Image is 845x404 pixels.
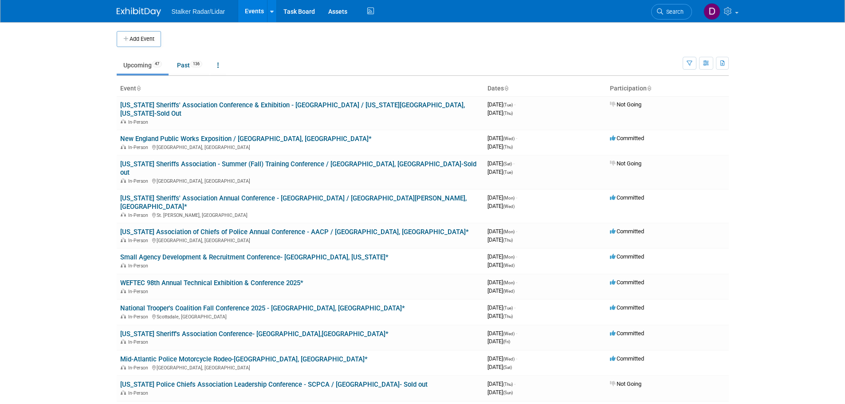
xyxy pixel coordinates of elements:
[610,330,644,337] span: Committed
[487,194,517,201] span: [DATE]
[503,170,513,175] span: (Tue)
[503,145,513,149] span: (Thu)
[503,331,515,336] span: (Wed)
[487,253,517,260] span: [DATE]
[503,204,515,209] span: (Wed)
[610,160,641,167] span: Not Going
[606,81,729,96] th: Participation
[503,289,515,294] span: (Wed)
[610,135,644,141] span: Committed
[503,255,515,259] span: (Mon)
[136,85,141,92] a: Sort by Event Name
[516,330,517,337] span: -
[121,212,126,217] img: In-Person Event
[190,61,202,67] span: 136
[516,355,517,362] span: -
[514,304,515,311] span: -
[487,169,513,175] span: [DATE]
[487,228,517,235] span: [DATE]
[487,143,513,150] span: [DATE]
[503,196,515,200] span: (Mon)
[516,228,517,235] span: -
[610,253,644,260] span: Committed
[128,212,151,218] span: In-Person
[487,304,515,311] span: [DATE]
[170,57,209,74] a: Past136
[487,262,515,268] span: [DATE]
[120,253,389,261] a: Small Agency Development & Recruitment Conference- [GEOGRAPHIC_DATA], [US_STATE]*
[503,102,513,107] span: (Tue)
[487,135,517,141] span: [DATE]
[121,263,126,267] img: In-Person Event
[120,101,465,118] a: [US_STATE] Sheriffs' Association Conference & Exhibition - [GEOGRAPHIC_DATA] / [US_STATE][GEOGRAP...
[503,280,515,285] span: (Mon)
[121,289,126,293] img: In-Person Event
[121,365,126,369] img: In-Person Event
[120,330,389,338] a: [US_STATE] Sheriff's Association Conference- [GEOGRAPHIC_DATA],[GEOGRAPHIC_DATA]*
[503,339,510,344] span: (Fri)
[121,390,126,395] img: In-Person Event
[647,85,651,92] a: Sort by Participation Type
[487,287,515,294] span: [DATE]
[120,364,480,371] div: [GEOGRAPHIC_DATA], [GEOGRAPHIC_DATA]
[503,238,513,243] span: (Thu)
[514,101,515,108] span: -
[484,81,606,96] th: Dates
[128,263,151,269] span: In-Person
[117,57,169,74] a: Upcoming47
[120,313,480,320] div: Scottsdale, [GEOGRAPHIC_DATA]
[120,194,467,211] a: [US_STATE] Sheriffs' Association Annual Conference - [GEOGRAPHIC_DATA] / [GEOGRAPHIC_DATA][PERSON...
[172,8,225,15] span: Stalker Radar/Lidar
[503,357,515,361] span: (Wed)
[487,330,517,337] span: [DATE]
[610,279,644,286] span: Committed
[121,314,126,318] img: In-Person Event
[120,380,428,388] a: [US_STATE] Police Chiefs Association Leadership Conference - SCPCA / [GEOGRAPHIC_DATA]- Sold out
[503,229,515,234] span: (Mon)
[487,364,512,370] span: [DATE]
[516,194,517,201] span: -
[117,31,161,47] button: Add Event
[503,365,512,370] span: (Sat)
[516,135,517,141] span: -
[651,4,692,20] a: Search
[704,3,720,20] img: Don Horen
[120,211,480,218] div: St. [PERSON_NAME], [GEOGRAPHIC_DATA]
[610,355,644,362] span: Committed
[487,279,517,286] span: [DATE]
[503,111,513,116] span: (Thu)
[121,178,126,183] img: In-Person Event
[120,160,476,177] a: [US_STATE] Sheriffs Association - Summer (Fall) Training Conference / [GEOGRAPHIC_DATA], [GEOGRAP...
[514,380,515,387] span: -
[120,304,405,312] a: National Trooper's Coalition Fall Conference 2025 - [GEOGRAPHIC_DATA], [GEOGRAPHIC_DATA]*
[487,389,513,396] span: [DATE]
[503,314,513,319] span: (Thu)
[610,194,644,201] span: Committed
[128,119,151,125] span: In-Person
[152,61,162,67] span: 47
[117,81,484,96] th: Event
[120,143,480,150] div: [GEOGRAPHIC_DATA], [GEOGRAPHIC_DATA]
[128,145,151,150] span: In-Person
[121,238,126,242] img: In-Person Event
[503,306,513,310] span: (Tue)
[487,338,510,345] span: [DATE]
[516,279,517,286] span: -
[128,289,151,294] span: In-Person
[120,177,480,184] div: [GEOGRAPHIC_DATA], [GEOGRAPHIC_DATA]
[610,380,641,387] span: Not Going
[513,160,515,167] span: -
[610,228,644,235] span: Committed
[610,304,644,311] span: Committed
[120,279,303,287] a: WEFTEC 98th Annual Technical Exhibition & Conference 2025*
[487,355,517,362] span: [DATE]
[128,314,151,320] span: In-Person
[120,135,372,143] a: New England Public Works Exposition / [GEOGRAPHIC_DATA], [GEOGRAPHIC_DATA]*
[503,382,513,387] span: (Thu)
[503,161,512,166] span: (Sat)
[120,228,469,236] a: [US_STATE] Association of Chiefs of Police Annual Conference - AACP / [GEOGRAPHIC_DATA], [GEOGRAP...
[503,136,515,141] span: (Wed)
[487,380,515,387] span: [DATE]
[516,253,517,260] span: -
[487,236,513,243] span: [DATE]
